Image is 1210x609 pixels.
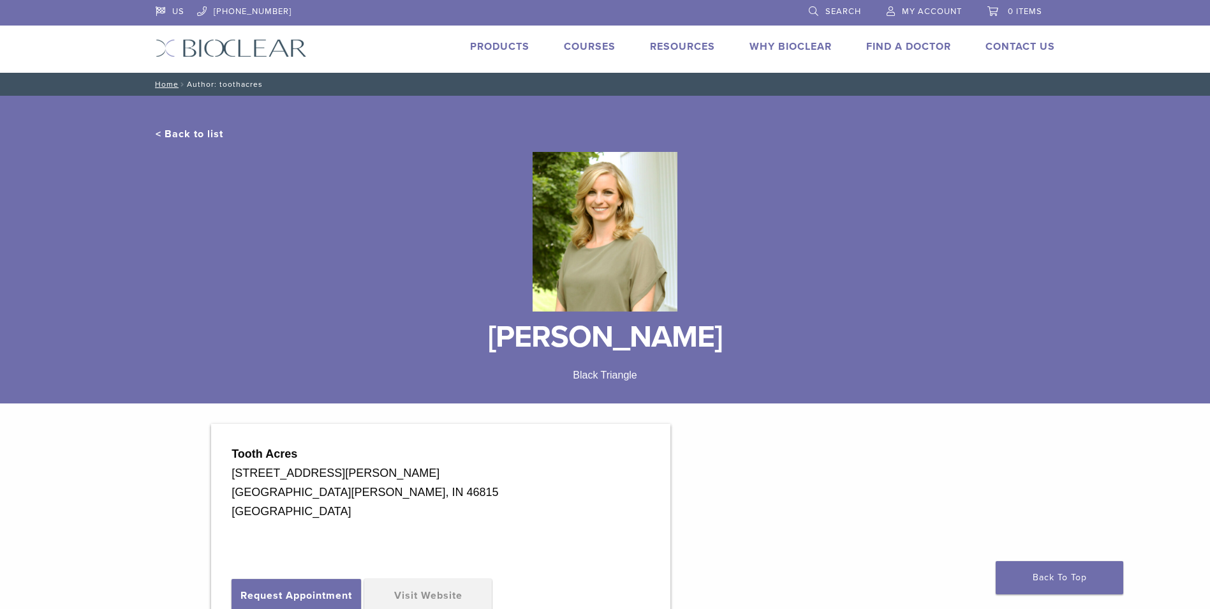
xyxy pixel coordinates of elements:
[533,152,677,312] img: Bioclear
[146,73,1065,96] nav: Author: toothacres
[156,322,1055,352] h1: [PERSON_NAME]
[470,40,529,53] a: Products
[179,81,187,87] span: /
[156,128,223,140] a: < Back to list
[866,40,951,53] a: Find A Doctor
[825,6,861,17] span: Search
[151,80,179,89] a: Home
[749,40,832,53] a: Why Bioclear
[650,40,715,53] a: Resources
[1008,6,1042,17] span: 0 items
[996,561,1123,594] a: Back To Top
[573,370,637,380] span: Black Triangle
[985,40,1055,53] a: Contact Us
[232,463,650,483] div: [STREET_ADDRESS][PERSON_NAME]
[564,40,616,53] a: Courses
[156,39,307,57] img: Bioclear
[232,483,650,521] div: [GEOGRAPHIC_DATA][PERSON_NAME], IN 46815 [GEOGRAPHIC_DATA]
[232,447,297,460] strong: Tooth Acres
[902,6,962,17] span: My Account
